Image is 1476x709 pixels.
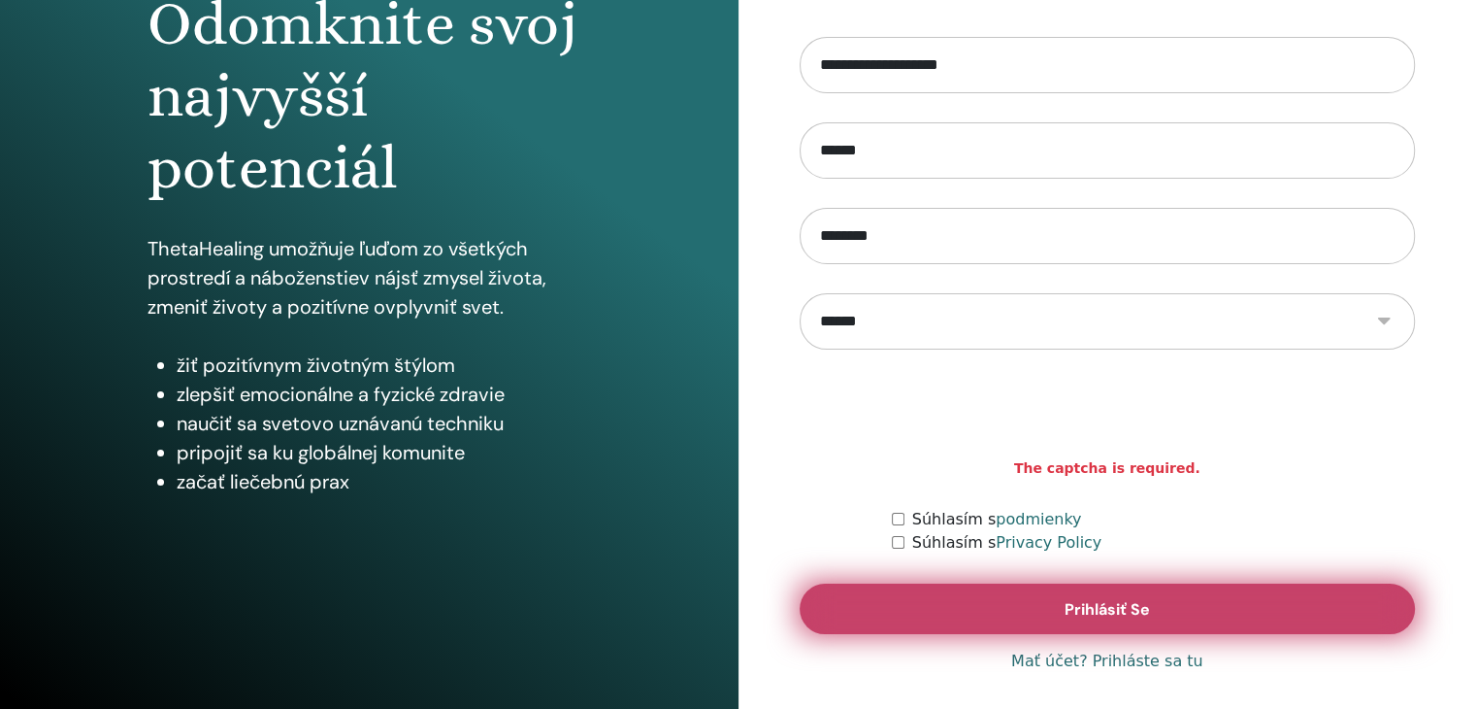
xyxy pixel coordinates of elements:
[148,234,591,321] p: ThetaHealing umožňuje ľuďom zo všetkých prostredí a náboženstiev nájsť zmysel života, zmeniť živo...
[177,409,591,438] li: naučiť sa svetovo uznávanú techniku
[177,438,591,467] li: pripojiť sa ku globálnej komunite
[912,508,1082,531] label: Súhlasím s
[177,351,591,380] li: žiť pozitívnym životným štýlom
[1011,650,1203,673] a: Mať účet? Prihláste sa tu
[800,584,1416,634] button: Prihlásiť Se
[996,510,1081,528] a: podmienky
[1014,458,1200,479] strong: The captcha is required.
[1065,599,1150,620] span: Prihlásiť Se
[177,467,591,496] li: začať liečebnú prax
[912,531,1102,555] label: Súhlasím s
[960,379,1255,455] iframe: reCAPTCHA
[177,380,591,409] li: zlepšiť emocionálne a fyzické zdravie
[996,533,1101,552] a: Privacy Policy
